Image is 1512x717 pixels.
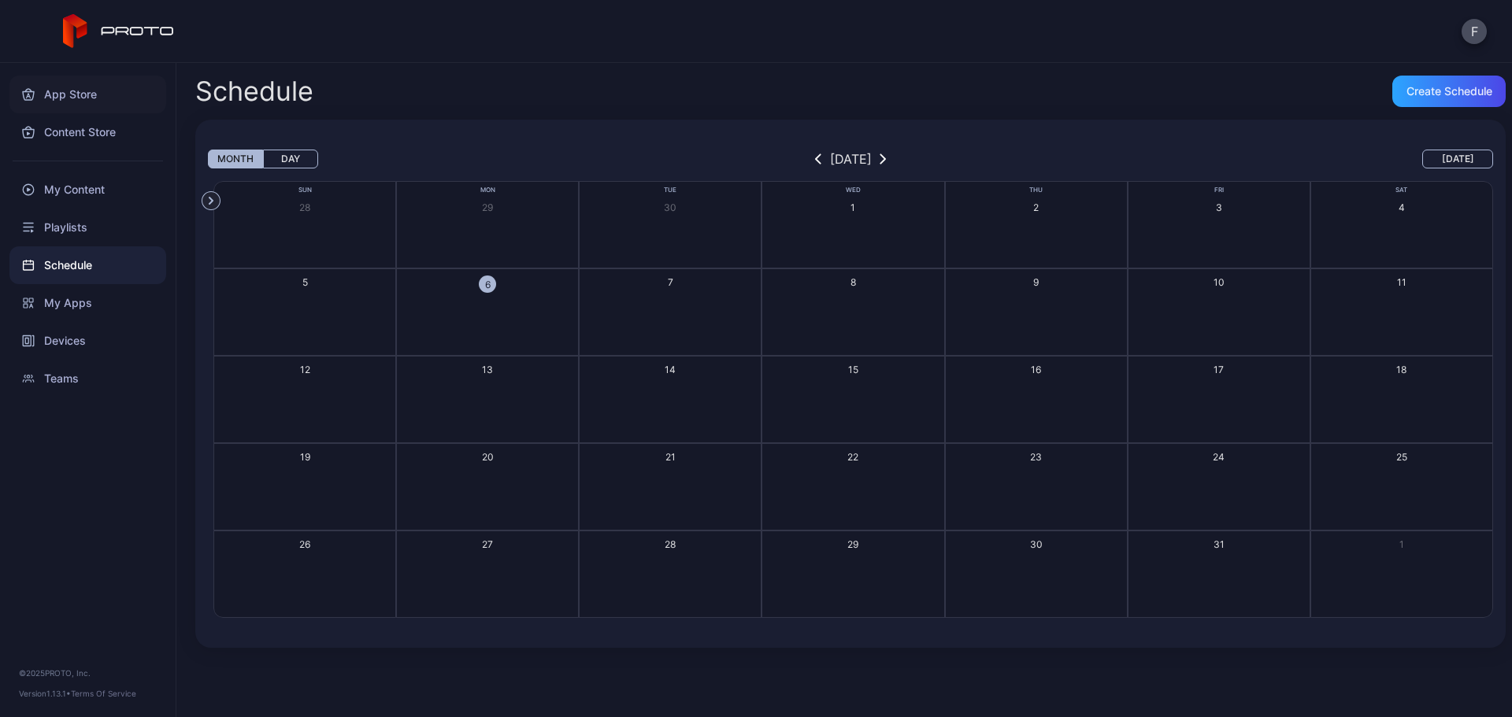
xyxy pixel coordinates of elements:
[1031,363,1041,376] div: 16
[396,268,579,356] button: 6
[19,689,71,698] span: Version 1.13.1 •
[213,268,396,356] button: 5
[664,201,676,214] div: 30
[9,360,166,397] a: Teams
[263,150,318,168] button: Day
[9,284,166,322] a: My Apps
[665,363,676,376] div: 14
[945,185,1128,195] div: Thu
[847,450,858,464] div: 22
[1310,268,1493,356] button: 11
[762,181,944,268] button: 1
[847,538,858,551] div: 29
[579,268,762,356] button: 7
[482,538,493,551] div: 27
[1030,450,1042,464] div: 23
[9,246,166,284] a: Schedule
[945,530,1128,618] button: 30
[762,356,944,443] button: 15
[762,443,944,530] button: 22
[762,530,944,618] button: 29
[1310,356,1493,443] button: 18
[19,667,157,679] div: © 2025 PROTO, Inc.
[482,450,494,464] div: 20
[848,363,858,376] div: 15
[195,77,313,105] h2: Schedule
[1399,201,1405,214] div: 4
[482,201,493,214] div: 29
[213,356,396,443] button: 12
[1030,538,1043,551] div: 30
[579,185,762,195] div: Tue
[579,443,762,530] button: 21
[71,689,136,698] a: Terms Of Service
[579,530,762,618] button: 28
[396,443,579,530] button: 20
[1396,363,1406,376] div: 18
[1399,538,1404,551] div: 1
[762,268,944,356] button: 8
[850,275,856,289] div: 8
[1310,185,1493,195] div: Sat
[1033,275,1039,289] div: 9
[9,171,166,209] a: My Content
[665,450,676,464] div: 21
[579,181,762,268] button: 30
[9,113,166,151] a: Content Store
[1392,76,1506,107] button: Create Schedule
[300,363,310,376] div: 12
[213,443,396,530] button: 19
[213,181,396,268] button: 28
[945,443,1128,530] button: 23
[302,275,308,289] div: 5
[1422,150,1493,168] button: [DATE]
[1462,19,1487,44] button: F
[1397,275,1406,289] div: 11
[1128,268,1310,356] button: 10
[665,538,676,551] div: 28
[482,363,493,376] div: 13
[668,275,673,289] div: 7
[396,181,579,268] button: 29
[396,185,579,195] div: Mon
[396,530,579,618] button: 27
[479,275,496,293] div: 6
[1310,181,1493,268] button: 4
[945,181,1128,268] button: 2
[299,538,310,551] div: 26
[9,76,166,113] a: App Store
[579,356,762,443] button: 14
[1213,450,1225,464] div: 24
[213,530,396,618] button: 26
[1406,85,1492,98] div: Create Schedule
[208,150,263,168] button: Month
[1310,443,1493,530] button: 25
[300,450,310,464] div: 19
[396,356,579,443] button: 13
[1128,181,1310,268] button: 3
[1216,201,1222,214] div: 3
[1033,201,1039,214] div: 2
[1128,530,1310,618] button: 31
[830,150,872,168] div: [DATE]
[213,185,396,195] div: Sun
[850,201,855,214] div: 1
[762,185,944,195] div: Wed
[945,268,1128,356] button: 9
[1214,275,1225,289] div: 10
[1396,450,1407,464] div: 25
[9,209,166,246] a: Playlists
[9,322,166,360] a: Devices
[1214,363,1224,376] div: 17
[1310,530,1493,618] button: 1
[945,356,1128,443] button: 16
[1214,538,1225,551] div: 31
